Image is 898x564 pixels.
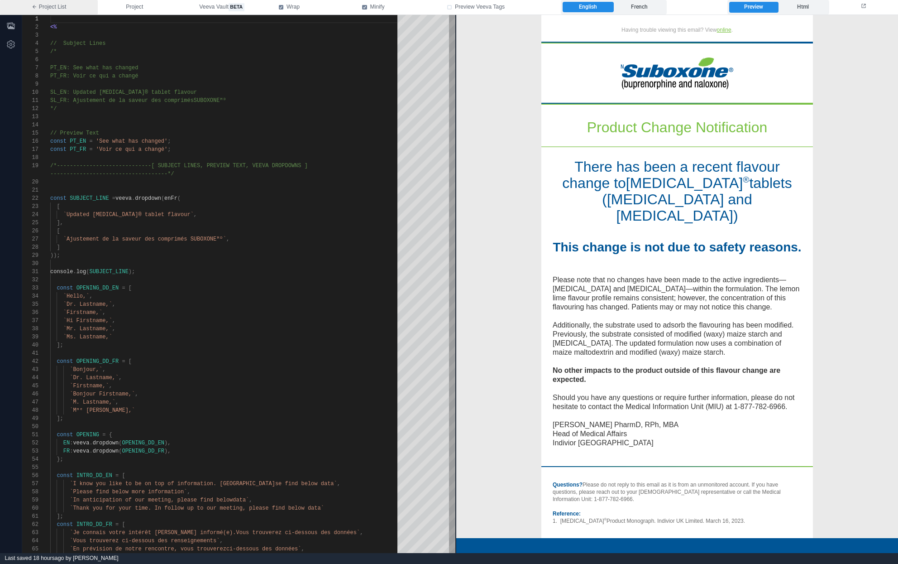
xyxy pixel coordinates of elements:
[22,423,38,431] div: 50
[57,521,73,528] span: const
[122,440,164,446] span: OPENING_DD_EN
[22,202,38,211] div: 23
[22,480,38,488] div: 57
[164,448,171,454] span: ),
[112,326,115,332] span: ,
[119,375,122,381] span: ,
[22,341,38,349] div: 40
[187,489,190,495] span: ,
[22,145,38,154] div: 17
[22,80,38,88] div: 9
[22,186,38,194] div: 21
[50,171,174,177] span: ------------------------------------*/
[129,285,132,291] span: [
[70,146,86,153] span: PT_FR
[22,333,38,341] div: 39
[63,440,70,446] span: EN
[89,146,92,153] span: =
[132,195,135,202] span: .
[93,440,119,446] span: dropdown
[275,481,337,487] span: se find below data`
[50,195,67,202] span: const
[22,178,38,186] div: 20
[50,15,51,23] textarea: Editor content;Press Alt+F1 for Accessibility Options.
[50,73,138,79] span: PT_FR: Voir ce qui a changé
[177,195,181,202] span: (
[22,121,38,129] div: 14
[249,497,252,503] span: ,
[50,269,73,275] span: console
[22,48,38,56] div: 5
[119,448,122,454] span: (
[63,318,112,324] span: `Hi Firstname,`
[119,440,122,446] span: (
[22,488,38,496] div: 58
[57,203,60,210] span: [
[337,481,340,487] span: ,
[233,505,324,511] span: ing, please find below data`
[122,472,125,479] span: [
[22,113,38,121] div: 13
[22,235,38,243] div: 27
[164,440,171,446] span: ),
[57,472,73,479] span: const
[63,301,112,308] span: `Dr. Lastname,`
[22,415,38,423] div: 49
[22,64,38,72] div: 7
[22,105,38,113] div: 12
[129,269,135,275] span: );
[22,268,38,276] div: 31
[122,358,125,365] span: =
[63,334,112,340] span: `Ms. Lastname,`
[22,15,38,23] div: 1
[73,269,76,275] span: .
[229,3,244,11] span: beta
[76,285,119,291] span: OPENING_DD_EN
[63,309,102,316] span: `Firstname,`
[22,300,38,309] div: 35
[126,3,143,11] span: Project
[194,212,197,218] span: ,
[135,195,161,202] span: dropdown
[115,472,119,479] span: =
[22,137,38,145] div: 16
[22,439,38,447] div: 52
[70,546,226,552] span: `En prévision de notre rencontre, vous trouverez
[57,358,73,365] span: const
[22,357,38,366] div: 42
[22,545,38,553] div: 65
[57,415,63,422] span: ];
[89,293,92,299] span: ,
[22,447,38,455] div: 53
[456,15,898,553] iframe: preview
[63,236,226,242] span: `Ajustement de la saveur des comprimés SUBOXONEᴹᴰ`
[112,301,115,308] span: ,
[22,260,38,268] div: 30
[89,440,92,446] span: .
[22,512,38,521] div: 61
[70,138,86,145] span: PT_EN
[50,138,67,145] span: const
[213,163,308,169] span: EVIEW TEXT, VEEVA DROPDOWNS ]
[76,269,86,275] span: log
[22,23,38,31] div: 2
[122,448,164,454] span: OPENING_DD_FR
[122,521,125,528] span: [
[115,399,119,405] span: ,
[287,3,300,11] span: Wrap
[50,163,213,169] span: /*-----------------------------[ SUBJECT LINES, PR
[729,2,778,13] label: Preview
[76,521,112,528] span: INTRO_DD_FR
[70,383,109,389] span: `Firstname,`
[22,529,38,537] div: 63
[50,146,67,153] span: const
